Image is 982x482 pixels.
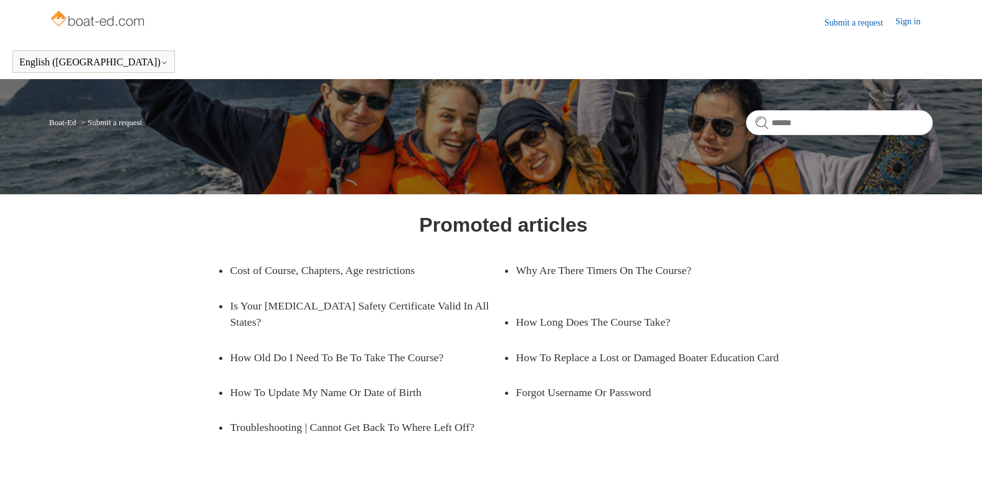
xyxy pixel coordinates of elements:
[49,118,76,127] a: Boat-Ed
[230,288,503,340] a: Is Your [MEDICAL_DATA] Safety Certificate Valid In All States?
[78,118,142,127] li: Submit a request
[49,118,78,127] li: Boat-Ed
[230,375,484,410] a: How To Update My Name Or Date of Birth
[230,253,484,288] a: Cost of Course, Chapters, Age restrictions
[230,340,484,375] a: How Old Do I Need To Be To Take The Course?
[516,305,770,339] a: How Long Does The Course Take?
[516,340,789,375] a: How To Replace a Lost or Damaged Boater Education Card
[230,410,503,445] a: Troubleshooting | Cannot Get Back To Where Left Off?
[419,210,587,240] h1: Promoted articles
[895,15,933,30] a: Sign in
[746,110,933,135] input: Search
[824,16,895,29] a: Submit a request
[516,253,770,288] a: Why Are There Timers On The Course?
[19,57,168,68] button: English ([GEOGRAPHIC_DATA])
[516,375,770,410] a: Forgot Username Or Password
[49,7,148,32] img: Boat-Ed Help Center home page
